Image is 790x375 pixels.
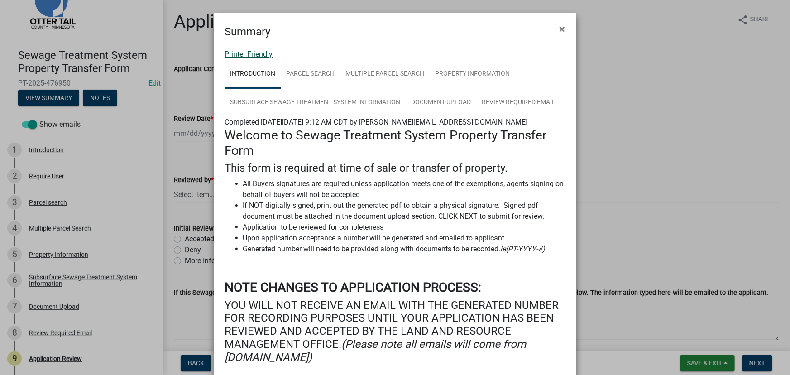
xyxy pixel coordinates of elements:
h3: Welcome to Sewage Treatment System Property Transfer Form [225,128,565,158]
i: (Please note all emails will come from [DOMAIN_NAME]) [225,338,527,364]
span: Completed [DATE][DATE] 9:12 AM CDT by [PERSON_NAME][EMAIL_ADDRESS][DOMAIN_NAME] [225,118,528,126]
a: Subsurface Sewage Treatment System Information [225,88,406,117]
h4: This form is required at time of sale or transfer of property. [225,162,565,175]
a: Printer Friendly [225,50,273,58]
span: × [560,23,565,35]
i: ie(PT-YYYY-#) [501,245,546,253]
a: Introduction [225,60,281,89]
button: Close [552,16,573,42]
h4: Summary [225,24,271,40]
li: All Buyers signatures are required unless application meets one of the exemptions, agents signing... [243,178,565,200]
a: Parcel search [281,60,340,89]
li: Application to be reviewed for completeness [243,222,565,233]
li: If NOT digitally signed, print out the generated pdf to obtain a physical signature. Signed pdf d... [243,200,565,222]
strong: NOTE CHANGES TO APPLICATION PROCESS: [225,280,482,295]
h4: YOU WILL NOT RECEIVE AN EMAIL WITH THE GENERATED NUMBER FOR RECORDING PURPOSES UNTIL YOUR APPLICA... [225,299,565,364]
a: Review Required Email [477,88,561,117]
li: Generated number will need to be provided along with documents to be recorded. [243,244,565,255]
li: Upon application acceptance a number will be generated and emailed to applicant [243,233,565,244]
a: Property Information [430,60,516,89]
a: Document Upload [406,88,477,117]
a: Multiple Parcel Search [340,60,430,89]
